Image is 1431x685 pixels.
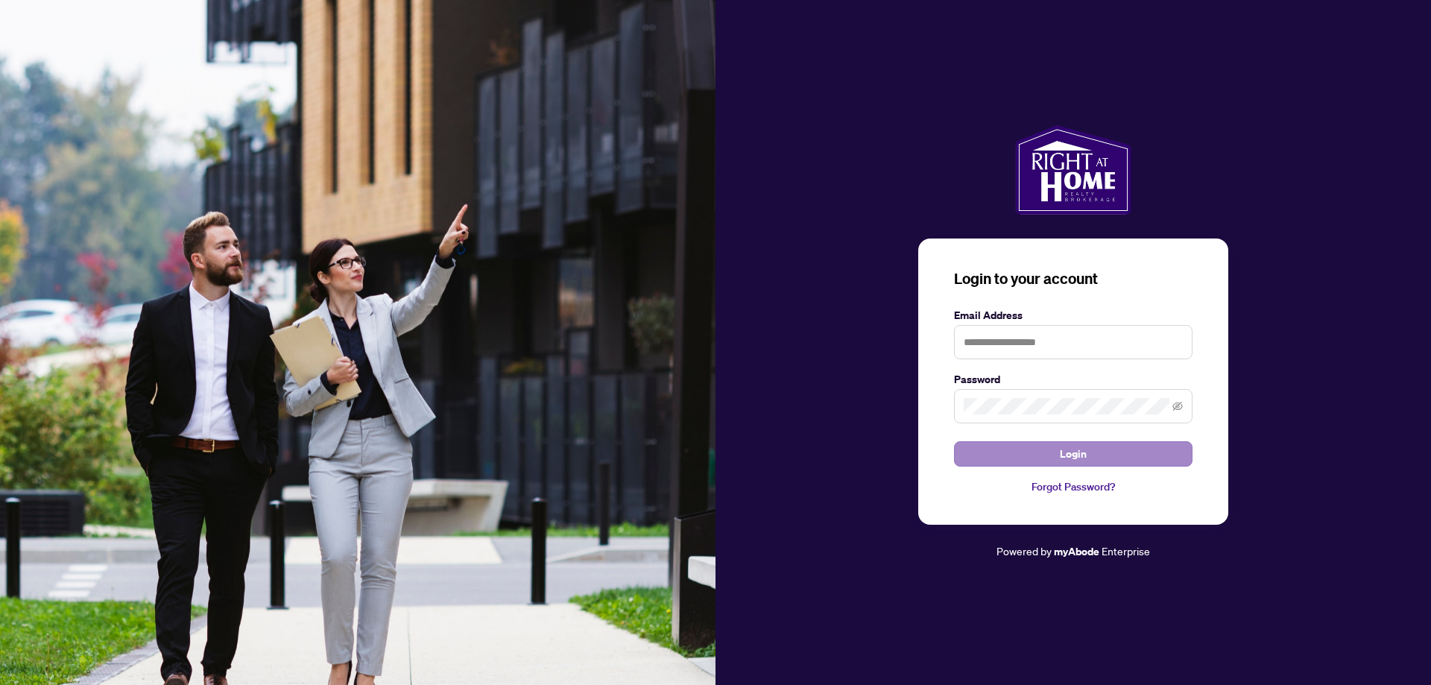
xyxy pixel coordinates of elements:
[1172,401,1183,411] span: eye-invisible
[996,544,1052,558] span: Powered by
[954,479,1192,495] a: Forgot Password?
[1060,442,1087,466] span: Login
[954,371,1192,388] label: Password
[954,268,1192,289] h3: Login to your account
[1054,543,1099,560] a: myAbode
[954,441,1192,467] button: Login
[954,307,1192,323] label: Email Address
[1102,544,1150,558] span: Enterprise
[1015,125,1131,215] img: ma-logo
